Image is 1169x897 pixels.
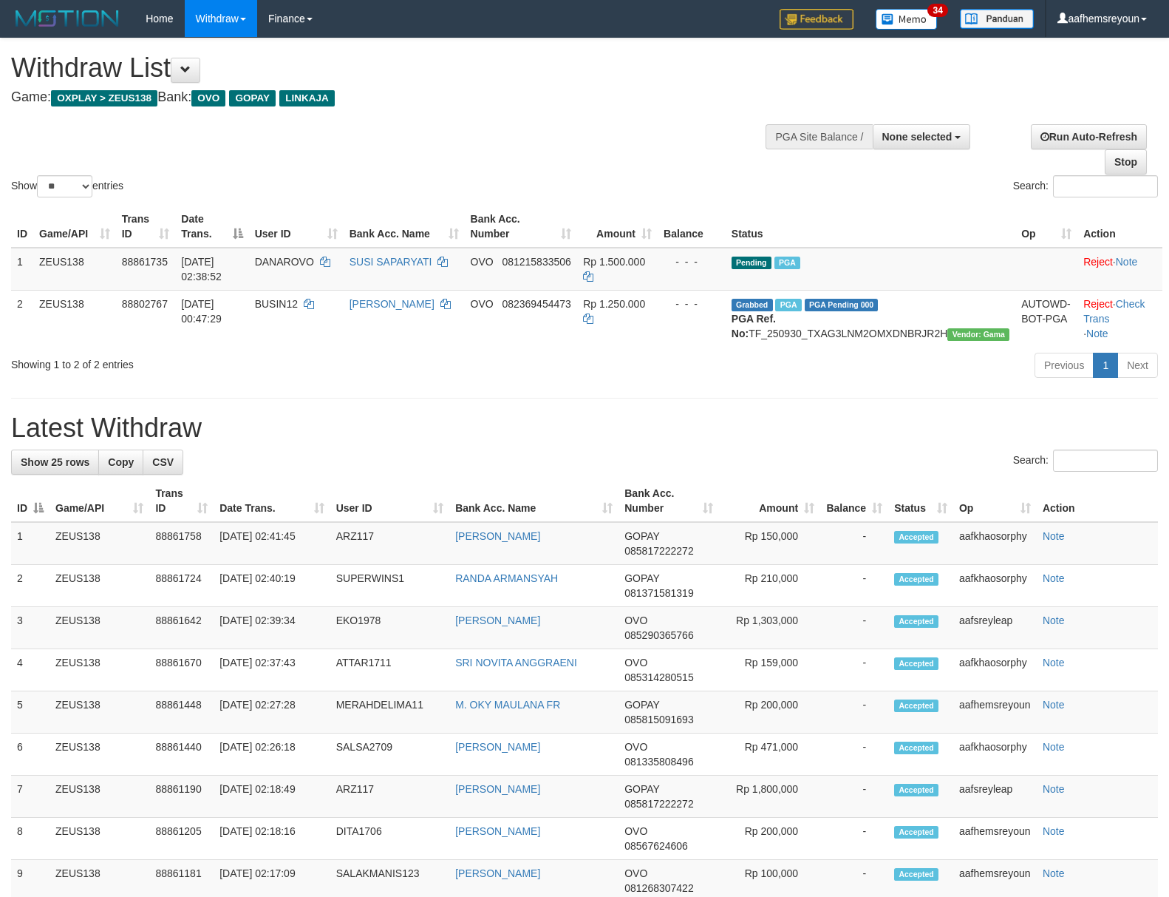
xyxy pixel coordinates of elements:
[455,867,540,879] a: [PERSON_NAME]
[122,298,168,310] span: 88802767
[149,522,214,565] td: 88861758
[624,615,647,626] span: OVO
[330,818,449,860] td: DITA1706
[11,90,765,105] h4: Game: Bank:
[11,734,50,776] td: 6
[1077,248,1162,291] td: ·
[1077,206,1162,248] th: Action
[181,256,222,282] span: [DATE] 02:38:52
[583,298,645,310] span: Rp 1.250.000
[624,840,688,852] span: Copy 08567624606 to clipboard
[50,607,149,649] td: ZEUS138
[455,530,540,542] a: [PERSON_NAME]
[33,206,116,248] th: Game/API: activate to sort column ascending
[330,649,449,691] td: ATTAR1711
[214,565,330,607] td: [DATE] 02:40:19
[624,530,659,542] span: GOPAY
[1117,353,1158,378] a: Next
[330,776,449,818] td: ARZ117
[1037,480,1158,522] th: Action
[11,607,50,649] td: 3
[719,522,820,565] td: Rp 150,000
[330,522,449,565] td: ARZ117
[471,256,494,268] span: OVO
[775,299,801,311] span: Marked by aafsreyleap
[624,741,647,753] span: OVO
[624,657,647,668] span: OVO
[149,480,214,522] th: Trans ID: activate to sort column ascending
[719,734,820,776] td: Rp 471,000
[455,615,540,626] a: [PERSON_NAME]
[1043,572,1065,584] a: Note
[181,298,222,325] span: [DATE] 00:47:29
[11,413,1158,443] h1: Latest Withdraw
[624,629,693,641] span: Copy 085290365766 to clipboard
[11,175,123,197] label: Show entries
[820,691,888,734] td: -
[11,53,765,83] h1: Withdraw List
[502,298,570,310] span: Copy 082369454473 to clipboard
[820,565,888,607] td: -
[330,607,449,649] td: EKO1978
[624,671,693,683] span: Copy 085314280515 to clipboard
[953,522,1037,565] td: aafkhaosorphy
[50,649,149,691] td: ZEUS138
[50,565,149,607] td: ZEUS138
[732,299,773,311] span: Grabbed
[624,699,659,711] span: GOPAY
[1093,353,1118,378] a: 1
[953,649,1037,691] td: aafkhaosorphy
[894,615,938,628] span: Accepted
[255,256,314,268] span: DANAROVO
[50,818,149,860] td: ZEUS138
[894,573,938,586] span: Accepted
[122,256,168,268] span: 88861735
[894,657,938,670] span: Accepted
[214,734,330,776] td: [DATE] 02:26:18
[149,776,214,818] td: 88861190
[820,776,888,818] td: -
[1031,124,1147,149] a: Run Auto-Refresh
[214,649,330,691] td: [DATE] 02:37:43
[330,691,449,734] td: MERAHDELIMA11
[11,7,123,30] img: MOTION_logo.png
[894,742,938,754] span: Accepted
[953,818,1037,860] td: aafhemsreyoun
[255,298,298,310] span: BUSIN12
[455,741,540,753] a: [PERSON_NAME]
[664,297,720,311] div: - - -
[732,313,776,339] b: PGA Ref. No:
[624,572,659,584] span: GOPAY
[820,480,888,522] th: Balance: activate to sort column ascending
[1083,256,1113,268] a: Reject
[330,565,449,607] td: SUPERWINS1
[719,649,820,691] td: Rp 159,000
[50,734,149,776] td: ZEUS138
[50,691,149,734] td: ZEUS138
[249,206,344,248] th: User ID: activate to sort column ascending
[820,607,888,649] td: -
[1043,657,1065,668] a: Note
[820,649,888,691] td: -
[98,450,143,475] a: Copy
[149,565,214,607] td: 88861724
[152,456,174,468] span: CSV
[149,691,214,734] td: 88861448
[953,776,1037,818] td: aafsreyleap
[455,825,540,837] a: [PERSON_NAME]
[766,124,872,149] div: PGA Site Balance /
[726,206,1015,248] th: Status
[1083,298,1113,310] a: Reject
[1043,530,1065,542] a: Note
[502,256,570,268] span: Copy 081215833506 to clipboard
[927,4,947,17] span: 34
[876,9,938,30] img: Button%20Memo.svg
[11,649,50,691] td: 4
[108,456,134,468] span: Copy
[149,649,214,691] td: 88861670
[465,206,578,248] th: Bank Acc. Number: activate to sort column ascending
[719,607,820,649] td: Rp 1,303,000
[953,565,1037,607] td: aafkhaosorphy
[214,522,330,565] td: [DATE] 02:41:45
[820,734,888,776] td: -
